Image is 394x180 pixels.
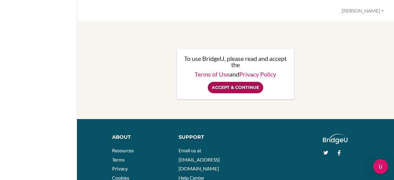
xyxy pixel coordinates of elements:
input: Accept & Continue [208,82,263,93]
a: Terms of Use [195,70,229,78]
div: Open Intercom Messenger [373,159,388,174]
div: About [112,134,169,141]
img: logo_white@2x-f4f0deed5e89b7ecb1c2cc34c3e3d731f90f0f143d5ea2071677605dd97b5244.png [323,134,348,144]
a: Privacy Policy [239,70,276,78]
a: Email us at [EMAIL_ADDRESS][DOMAIN_NAME] [179,147,220,171]
a: Privacy [112,166,128,171]
a: Resources [112,147,134,153]
a: Terms [112,157,125,162]
div: Support [179,134,231,141]
button: [PERSON_NAME] [339,5,387,17]
p: To use BridgeU, please read and accept the [183,55,288,68]
p: and [183,71,288,77]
